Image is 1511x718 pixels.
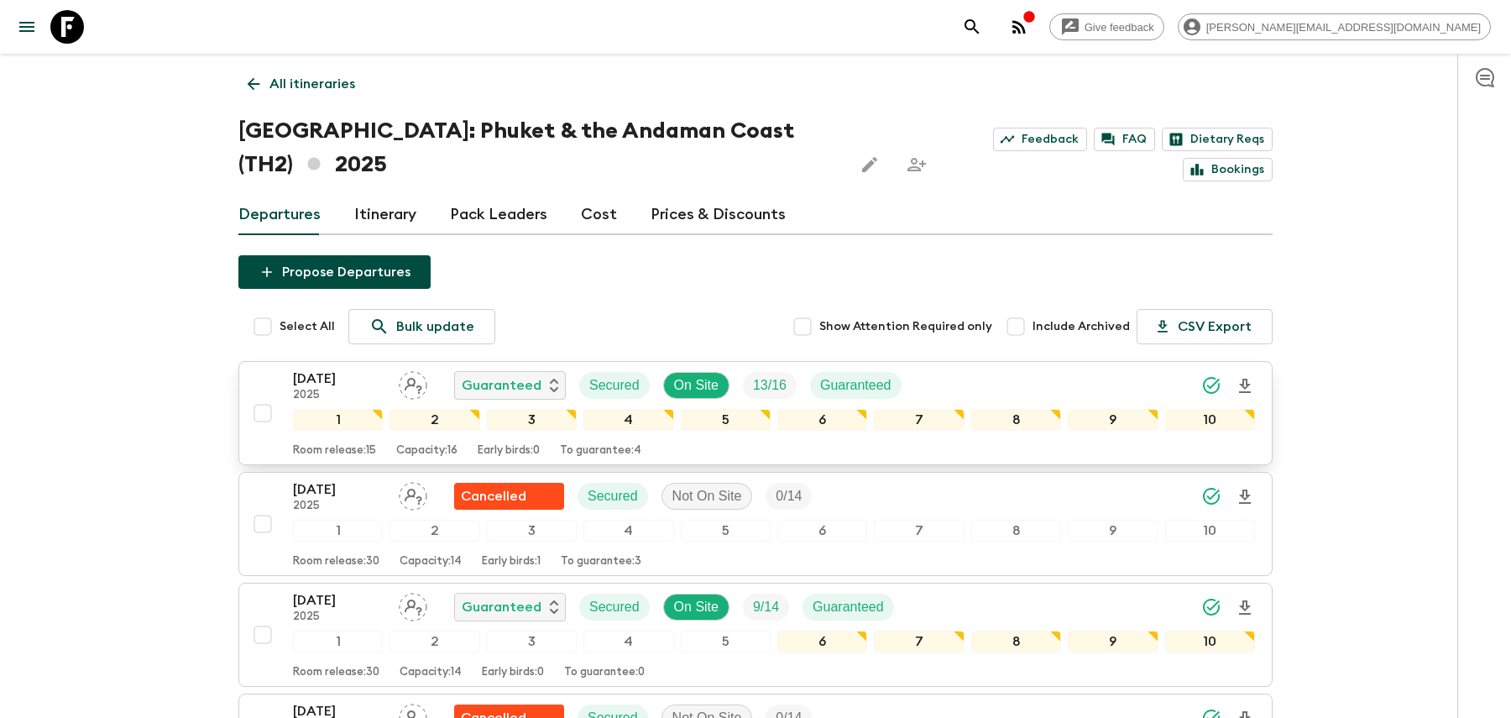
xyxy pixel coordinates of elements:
div: 10 [1165,409,1255,431]
p: Bulk update [396,317,474,337]
div: 2 [390,631,479,652]
div: 8 [971,409,1061,431]
div: 10 [1165,631,1255,652]
a: Feedback [993,128,1087,151]
a: Cost [581,195,617,235]
svg: Synced Successfully [1201,375,1221,396]
p: To guarantee: 4 [560,444,641,458]
div: 5 [681,520,771,542]
button: [DATE]2025Assign pack leaderGuaranteedSecuredOn SiteTrip FillGuaranteed12345678910Room release:30... [238,583,1273,687]
a: All itineraries [238,67,364,101]
div: On Site [663,594,729,621]
div: Trip Fill [766,483,812,510]
div: 3 [487,520,577,542]
a: Bookings [1183,158,1273,181]
button: [DATE]2025Assign pack leaderGuaranteedSecuredOn SiteTrip FillGuaranteed12345678910Room release:15... [238,361,1273,465]
p: Guaranteed [462,597,541,617]
a: Give feedback [1049,13,1164,40]
div: 8 [971,520,1061,542]
h1: [GEOGRAPHIC_DATA]: Phuket & the Andaman Coast (TH2) 2025 [238,114,839,181]
span: Share this itinerary [900,148,933,181]
svg: Download Onboarding [1235,487,1255,507]
a: Itinerary [354,195,416,235]
a: Bulk update [348,309,495,344]
div: 7 [874,631,964,652]
div: On Site [663,372,729,399]
svg: Download Onboarding [1235,376,1255,396]
button: CSV Export [1137,309,1273,344]
p: Early birds: 0 [478,444,540,458]
p: All itineraries [269,74,355,94]
div: Secured [578,483,648,510]
span: Show Attention Required only [819,318,992,335]
span: [PERSON_NAME][EMAIL_ADDRESS][DOMAIN_NAME] [1197,21,1490,34]
div: 6 [777,520,867,542]
a: Dietary Reqs [1162,128,1273,151]
p: 13 / 16 [753,375,787,396]
div: 5 [681,631,771,652]
div: 4 [583,409,673,431]
div: 6 [777,409,867,431]
p: [DATE] [293,480,385,500]
div: Trip Fill [743,372,797,399]
p: Guaranteed [820,375,891,396]
p: Cancelled [461,486,526,506]
a: FAQ [1094,128,1155,151]
div: Not On Site [661,483,753,510]
button: Propose Departures [238,255,431,289]
div: 7 [874,409,964,431]
p: [DATE] [293,369,385,389]
div: Secured [579,372,650,399]
div: 1 [293,409,383,431]
p: [DATE] [293,590,385,611]
button: [DATE]2025Assign pack leaderFlash Pack cancellationSecuredNot On SiteTrip Fill12345678910Room rel... [238,472,1273,576]
div: 1 [293,631,383,652]
div: Secured [579,594,650,621]
p: Capacity: 14 [400,555,462,569]
p: Secured [589,375,640,396]
svg: Synced Successfully [1201,486,1221,506]
svg: Synced Successfully [1201,597,1221,617]
p: Secured [588,486,638,506]
div: Flash Pack cancellation [454,483,564,510]
div: 2 [390,409,479,431]
div: 9 [1068,409,1158,431]
div: 9 [1068,631,1158,652]
p: 9 / 14 [753,597,779,617]
p: Guaranteed [462,375,541,396]
p: Secured [589,597,640,617]
p: Early birds: 1 [482,555,541,569]
div: [PERSON_NAME][EMAIL_ADDRESS][DOMAIN_NAME] [1178,13,1491,40]
div: 7 [874,520,964,542]
div: 3 [487,409,577,431]
p: 0 / 14 [776,486,802,506]
p: Not On Site [672,486,742,506]
p: Room release: 30 [293,555,379,569]
div: 4 [583,631,673,652]
button: Edit this itinerary [853,148,886,181]
div: 10 [1165,520,1255,542]
p: 2025 [293,389,385,402]
div: 3 [487,631,577,652]
div: 5 [681,409,771,431]
p: To guarantee: 3 [561,555,641,569]
div: 4 [583,520,673,542]
span: Include Archived [1033,318,1130,335]
span: Select All [280,318,335,335]
p: To guarantee: 0 [564,666,645,679]
p: Capacity: 16 [396,444,457,458]
div: 9 [1068,520,1158,542]
p: Capacity: 14 [400,666,462,679]
div: 8 [971,631,1061,652]
p: Room release: 30 [293,666,379,679]
span: Assign pack leader [399,376,427,390]
div: 1 [293,520,383,542]
p: On Site [674,375,719,396]
p: Early birds: 0 [482,666,544,679]
p: 2025 [293,611,385,624]
span: Assign pack leader [399,598,427,611]
p: 2025 [293,500,385,513]
a: Departures [238,195,321,235]
span: Assign pack leader [399,487,427,501]
div: 2 [390,520,479,542]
